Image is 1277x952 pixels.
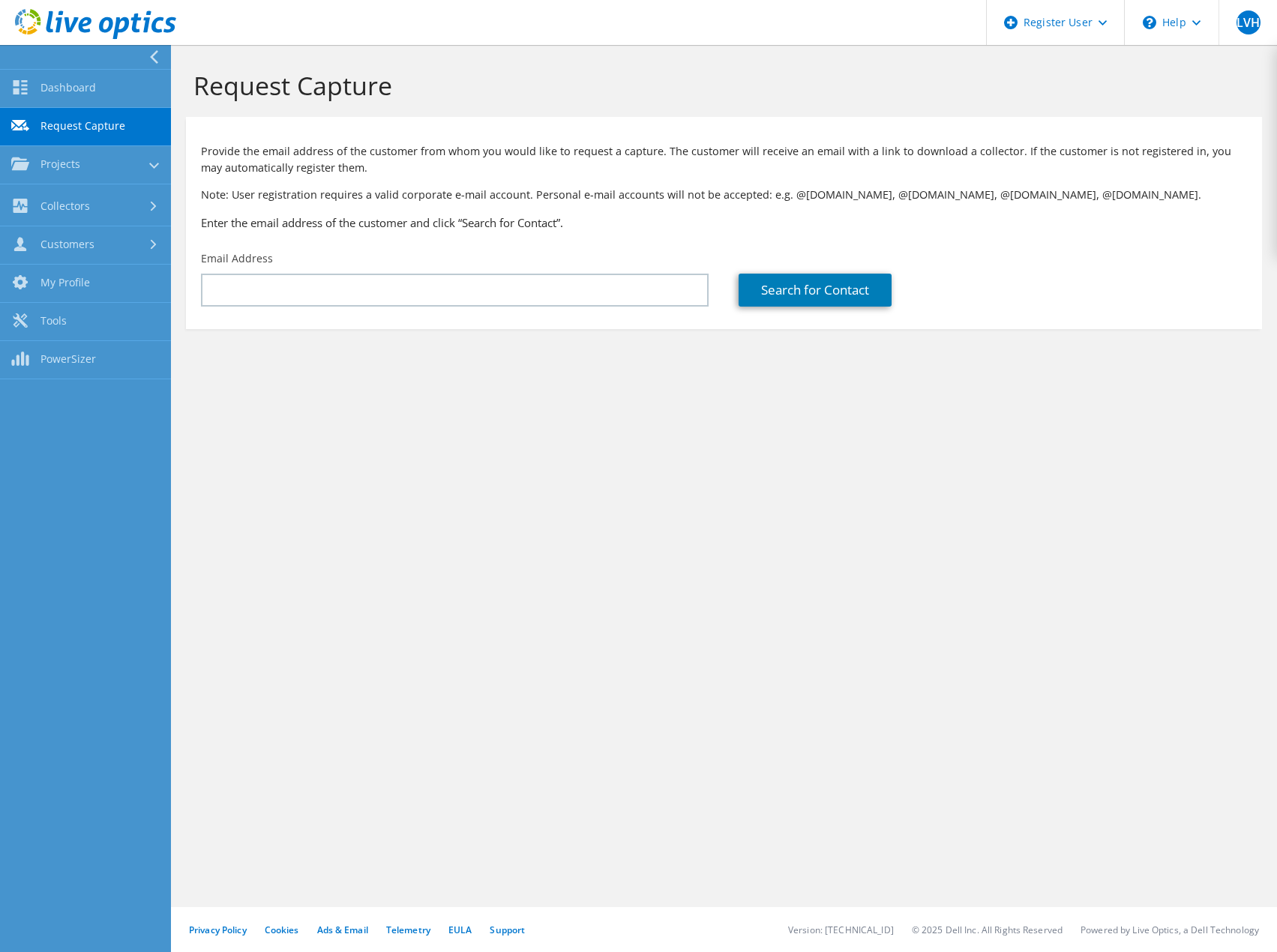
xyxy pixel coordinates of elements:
li: Powered by Live Optics, a Dell Technology [1081,924,1259,936]
li: Version: [TECHNICAL_ID] [788,924,894,936]
li: © 2025 Dell Inc. All Rights Reserved [912,924,1063,936]
p: Provide the email address of the customer from whom you would like to request a capture. The cust... [201,143,1247,176]
a: Telemetry [386,924,430,936]
a: Cookies [265,924,299,936]
p: Note: User registration requires a valid corporate e-mail account. Personal e-mail accounts will ... [201,187,1247,203]
span: LVH [1237,10,1261,34]
a: Search for Contact [739,274,892,307]
a: Privacy Policy [189,924,247,936]
a: Support [490,924,525,936]
svg: \n [1143,16,1156,29]
a: EULA [448,924,472,936]
h1: Request Capture [193,70,1247,101]
label: Email Address [201,251,273,266]
a: Ads & Email [317,924,368,936]
h3: Enter the email address of the customer and click “Search for Contact”. [201,214,1247,231]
